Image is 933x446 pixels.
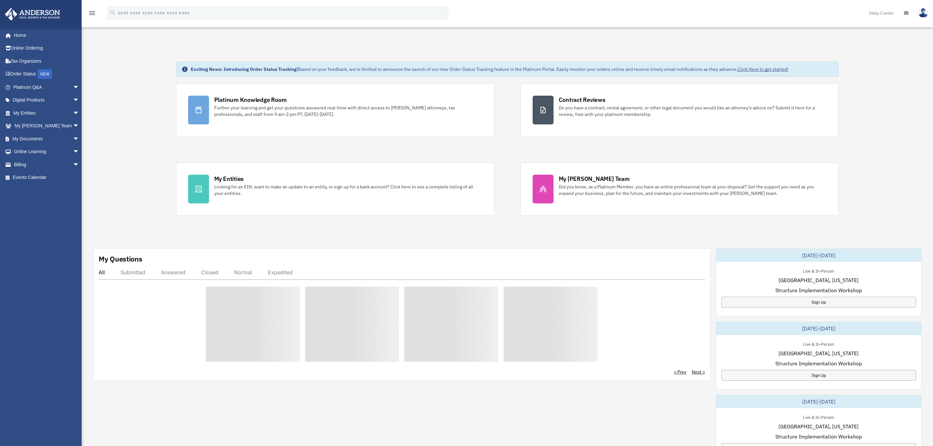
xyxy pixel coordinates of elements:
[214,183,482,197] div: Looking for an EIN, want to make an update to an entity, or sign up for a bank account? Click her...
[798,413,839,420] div: Live & In-Person
[798,340,839,347] div: Live & In-Person
[73,132,86,146] span: arrow_drop_down
[779,276,859,284] span: [GEOGRAPHIC_DATA], [US_STATE]
[99,269,105,276] div: All
[779,349,859,357] span: [GEOGRAPHIC_DATA], [US_STATE]
[5,94,89,107] a: Digital Productsarrow_drop_down
[5,42,89,55] a: Online Ordering
[5,171,89,184] a: Events Calendar
[775,359,862,367] span: Structure Implementation Workshop
[559,183,827,197] div: Did you know, as a Platinum Member, you have an entire professional team at your disposal? Get th...
[161,269,185,276] div: Answered
[721,297,916,308] a: Sign Up
[73,145,86,159] span: arrow_drop_down
[5,119,89,133] a: My [PERSON_NAME] Teamarrow_drop_down
[268,269,293,276] div: Expedited
[716,249,921,262] div: [DATE]-[DATE]
[5,145,89,158] a: Online Learningarrow_drop_down
[214,104,482,118] div: Further your learning and get your questions answered real-time with direct access to [PERSON_NAM...
[73,119,86,133] span: arrow_drop_down
[214,175,244,183] div: My Entities
[3,8,62,21] img: Anderson Advisors Platinum Portal
[5,29,86,42] a: Home
[99,254,142,264] div: My Questions
[176,84,494,136] a: Platinum Knowledge Room Further your learning and get your questions answered real-time with dire...
[191,66,788,72] div: Based on your feedback, we're thrilled to announce the launch of our new Order Status Tracking fe...
[716,395,921,408] div: [DATE]-[DATE]
[716,322,921,335] div: [DATE]-[DATE]
[176,163,494,215] a: My Entities Looking for an EIN, want to make an update to an entity, or sign up for a bank accoun...
[559,104,827,118] div: Do you have a contract, rental agreement, or other legal document you would like an attorney's ad...
[798,267,839,274] div: Live & In-Person
[5,55,89,68] a: Tax Organizers
[201,269,218,276] div: Closed
[38,69,52,79] div: NEW
[5,132,89,145] a: My Documentsarrow_drop_down
[121,269,145,276] div: Submitted
[737,66,788,72] a: Click Here to get started!
[692,369,705,375] a: Next >
[73,106,86,120] span: arrow_drop_down
[73,81,86,94] span: arrow_drop_down
[674,369,686,375] a: < Prev
[5,158,89,171] a: Billingarrow_drop_down
[918,8,928,18] img: User Pic
[234,269,252,276] div: Normal
[88,11,96,17] a: menu
[775,433,862,440] span: Structure Implementation Workshop
[775,286,862,294] span: Structure Implementation Workshop
[559,175,630,183] div: My [PERSON_NAME] Team
[721,370,916,381] a: Sign Up
[779,422,859,430] span: [GEOGRAPHIC_DATA], [US_STATE]
[5,68,89,81] a: Order StatusNEW
[521,163,839,215] a: My [PERSON_NAME] Team Did you know, as a Platinum Member, you have an entire professional team at...
[214,96,287,104] div: Platinum Knowledge Room
[109,9,116,16] i: search
[5,106,89,119] a: My Entitiesarrow_drop_down
[73,158,86,171] span: arrow_drop_down
[559,96,605,104] div: Contract Reviews
[191,66,298,72] strong: Exciting News: Introducing Order Status Tracking!
[5,81,89,94] a: Platinum Q&Aarrow_drop_down
[88,9,96,17] i: menu
[521,84,839,136] a: Contract Reviews Do you have a contract, rental agreement, or other legal document you would like...
[73,94,86,107] span: arrow_drop_down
